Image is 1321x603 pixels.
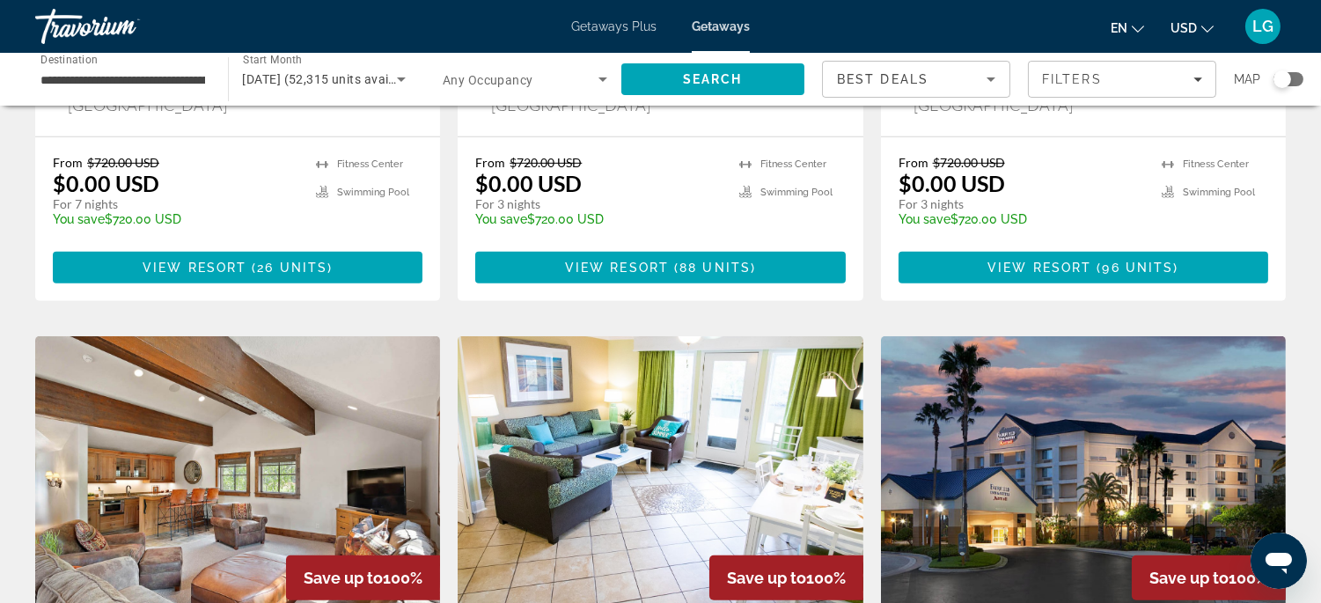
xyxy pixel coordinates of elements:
span: Filters [1042,72,1102,86]
span: Swimming Pool [760,187,833,198]
span: ( ) [669,261,756,275]
span: View Resort [987,261,1091,275]
div: 100% [709,555,863,600]
p: $0.00 USD [53,170,159,196]
div: 100% [1132,555,1286,600]
button: Change language [1111,15,1144,40]
p: $720.00 USD [475,212,721,226]
span: From [475,155,505,170]
span: en [1111,21,1127,35]
span: Best Deals [837,72,928,86]
span: [DATE] (52,315 units available) [243,72,422,86]
span: $720.00 USD [933,155,1005,170]
p: $0.00 USD [475,170,582,196]
button: View Resort(88 units) [475,252,845,283]
span: Fitness Center [760,158,826,170]
a: Travorium [35,4,211,49]
span: You save [475,212,527,226]
span: Fitness Center [337,158,403,170]
button: Change currency [1171,15,1214,40]
span: $720.00 USD [510,155,582,170]
span: Map [1234,67,1260,92]
button: Filters [1028,61,1216,98]
p: For 3 nights [475,196,721,212]
span: Save up to [1149,569,1229,587]
span: You save [53,212,105,226]
span: 26 units [257,261,327,275]
span: Start Month [243,55,302,67]
button: View Resort(26 units) [53,252,422,283]
span: From [53,155,83,170]
span: LG [1252,18,1273,35]
button: Search [621,63,805,95]
span: USD [1171,21,1197,35]
span: Destination [40,54,98,66]
div: 100% [286,555,440,600]
span: Fitness Center [1183,158,1249,170]
a: Getaways Plus [571,19,657,33]
p: $720.00 USD [53,212,298,226]
span: ( ) [246,261,333,275]
p: For 3 nights [899,196,1144,212]
span: View Resort [143,261,246,275]
mat-select: Sort by [837,69,995,90]
span: You save [899,212,950,226]
button: View Resort(96 units) [899,252,1268,283]
span: $720.00 USD [87,155,159,170]
button: User Menu [1240,8,1286,45]
input: Select destination [40,70,205,91]
span: Save up to [304,569,383,587]
p: $720.00 USD [899,212,1144,226]
span: View Resort [565,261,669,275]
iframe: Button to launch messaging window [1251,533,1307,589]
span: Save up to [727,569,806,587]
a: Getaways [692,19,750,33]
span: Any Occupancy [443,73,533,87]
span: From [899,155,928,170]
span: 96 units [1103,261,1174,275]
p: For 7 nights [53,196,298,212]
span: Search [683,72,743,86]
span: 88 units [679,261,751,275]
span: Swimming Pool [337,187,409,198]
span: ( ) [1091,261,1178,275]
span: Swimming Pool [1183,187,1255,198]
p: $0.00 USD [899,170,1005,196]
